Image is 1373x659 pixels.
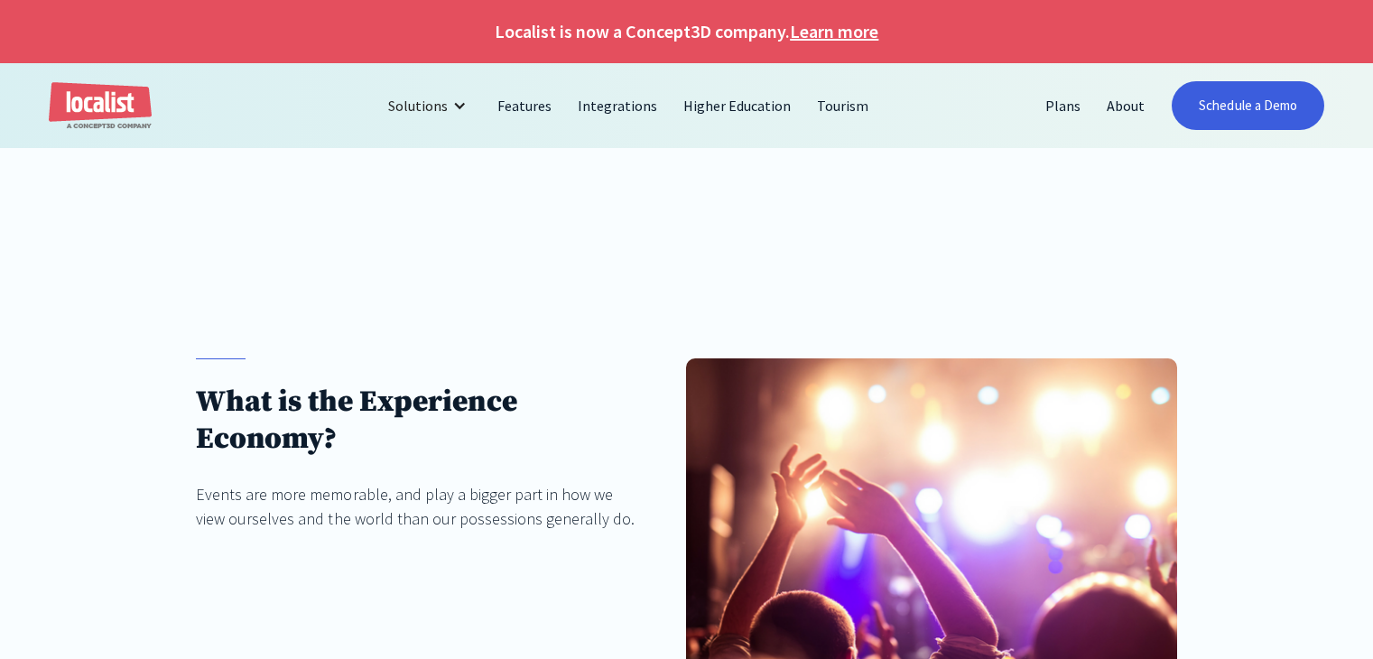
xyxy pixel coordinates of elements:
[1033,84,1094,127] a: Plans
[671,84,804,127] a: Higher Education
[485,84,565,127] a: Features
[1172,81,1323,130] a: Schedule a Demo
[790,18,878,45] a: Learn more
[804,84,882,127] a: Tourism
[196,384,637,458] h1: What is the Experience Economy?
[565,84,671,127] a: Integrations
[196,482,637,531] div: Events are more memorable, and play a bigger part in how we view ourselves and the world than our...
[388,95,448,116] div: Solutions
[49,82,152,130] a: home
[375,84,484,127] div: Solutions
[1094,84,1158,127] a: About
